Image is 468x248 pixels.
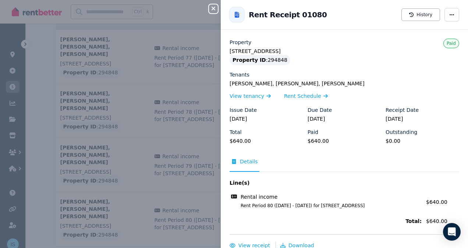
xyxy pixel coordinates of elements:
label: Due Date [308,106,332,114]
legend: [DATE] [308,115,381,123]
div: Open Intercom Messenger [443,223,461,241]
label: Receipt Date [386,106,419,114]
span: Rental income [241,193,277,201]
button: History [401,8,440,21]
nav: Tabs [230,158,459,172]
label: Tenants [230,71,249,78]
legend: [STREET_ADDRESS] [230,47,459,55]
span: View tenancy [230,92,264,100]
a: View tenancy [230,92,271,100]
span: $640.00 [426,217,459,225]
legend: $0.00 [386,137,459,145]
span: Rent Period 80 ([DATE] - [DATE]) for [STREET_ADDRESS] [232,203,422,209]
h2: Rent Receipt 01080 [249,10,327,20]
legend: $640.00 [308,137,381,145]
label: Outstanding [386,128,417,136]
span: Paid [447,41,456,46]
span: Details [240,158,258,165]
label: Issue Date [230,106,257,114]
span: Property ID [233,56,266,64]
span: Line(s) [230,179,422,187]
span: Total: [230,217,422,225]
label: Property [230,39,251,46]
span: $640.00 [426,199,447,205]
label: Paid [308,128,318,136]
span: Rent Schedule [284,92,321,100]
legend: $640.00 [230,137,303,145]
div: : 294848 [230,55,290,65]
legend: [DATE] [230,115,303,123]
legend: [DATE] [386,115,459,123]
a: Rent Schedule [284,92,328,100]
legend: [PERSON_NAME], [PERSON_NAME], [PERSON_NAME] [230,80,459,87]
label: Total [230,128,242,136]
